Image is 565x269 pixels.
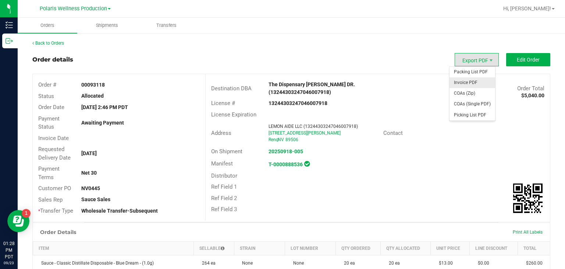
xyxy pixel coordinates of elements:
a: Transfers [137,18,196,33]
li: Picking List PDF [449,110,495,120]
strong: 00093118 [81,82,105,88]
th: Strain [234,241,285,255]
span: Shipments [86,22,128,29]
th: Unit Price [431,241,470,255]
span: LEMON AIDE LLC (13244303247046007918) [269,124,358,129]
span: , [277,137,278,142]
span: None [238,261,253,266]
span: Ref Field 2 [211,195,237,202]
strong: $5,040.00 [521,92,544,98]
strong: The Dispensary [PERSON_NAME] DR. (13244303247046007918) [269,81,355,95]
span: Order Date [38,104,64,111]
span: License # [211,100,235,106]
strong: Wholesale Transfer-Subsequent [81,208,158,214]
th: Qty Allocated [381,241,431,255]
button: Edit Order [506,53,550,66]
span: 20 ea [385,261,400,266]
a: T-0000888536 [269,161,303,167]
span: On Shipment [211,148,242,155]
li: Invoice PDF [449,77,495,88]
span: Edit Order [517,57,540,63]
span: Payment Status [38,115,60,130]
strong: [DATE] [81,150,97,156]
strong: Awaiting Payment [81,120,124,126]
span: Sauce - Classic Distillate Disposable - Blue Dream - (1.0g) [38,261,154,266]
iframe: Resource center [7,210,29,232]
a: Orders [18,18,77,33]
span: Payment Terms [38,165,60,181]
span: $260.00 [522,261,543,266]
inline-svg: Inventory [6,21,13,29]
img: Scan me! [513,184,543,213]
span: [STREET_ADDRESS][PERSON_NAME] [269,130,341,136]
span: Requested Delivery Date [38,146,71,161]
span: Print All Labels [513,230,543,235]
h1: Order Details [40,229,76,235]
span: 264 ea [198,261,216,266]
th: Line Discount [470,241,518,255]
a: Shipments [77,18,137,33]
th: Qty Ordered [336,241,381,255]
span: $13.00 [435,261,453,266]
span: Orders [31,22,64,29]
strong: NV0445 [81,185,100,191]
qrcode: 00093118 [513,184,543,213]
span: Ref Field 1 [211,184,237,190]
span: NV [278,137,284,142]
span: Order # [38,81,56,88]
span: Transfer Type [38,207,73,214]
span: Destination DBA [211,85,252,92]
span: Status [38,93,54,99]
span: In Sync [304,160,310,168]
span: Reno [269,137,278,142]
a: 20250918-005 [269,149,303,154]
strong: [DATE] 2:46 PM PDT [81,104,128,110]
li: COAs (Single PDF) [449,99,495,109]
span: Sales Rep [38,196,63,203]
span: 20 ea [340,261,355,266]
span: $0.00 [474,261,489,266]
strong: Allocated [81,93,104,99]
li: Export PDF [455,53,499,66]
span: Manifest [211,160,233,167]
span: Invoice Date [38,135,69,142]
a: Back to Orders [32,41,64,46]
span: Address [211,130,231,136]
p: 01:28 PM PDT [3,240,14,260]
span: Customer PO [38,185,71,192]
span: Transfers [146,22,186,29]
strong: Net 30 [81,170,97,176]
th: Total [518,241,550,255]
span: Distributor [211,172,237,179]
iframe: Resource center unread badge [22,209,31,218]
span: None [289,261,304,266]
strong: 13244303247046007918 [269,100,327,106]
th: Item [33,241,194,255]
th: Sellable [194,241,234,255]
span: Ref Field 3 [211,206,237,213]
li: Packing List PDF [449,67,495,77]
span: License Expiration [211,111,256,118]
span: Contact [383,130,403,136]
span: 89506 [285,137,298,142]
strong: Sauce Sales [81,196,110,202]
span: Polaris Wellness Production [40,6,107,12]
div: Order details [32,55,73,64]
li: COAs (Zip) [449,88,495,99]
span: Order Total [517,85,544,92]
p: 09/23 [3,260,14,266]
span: Hi, [PERSON_NAME]! [503,6,551,11]
inline-svg: Outbound [6,37,13,45]
th: Lot Number [285,241,336,255]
